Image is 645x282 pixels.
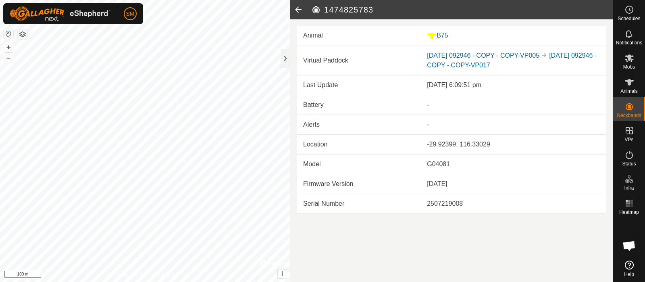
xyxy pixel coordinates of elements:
[297,46,420,75] td: Virtual Paddock
[427,100,600,110] div: -
[616,40,642,45] span: Notifications
[613,257,645,280] a: Help
[297,194,420,213] td: Serial Number
[427,140,600,149] div: -29.92399, 116.33029
[126,10,135,18] span: SM
[624,186,634,190] span: Infra
[297,75,420,95] td: Last Update
[623,65,635,69] span: Mobs
[4,42,13,52] button: +
[541,52,547,58] img: to
[622,161,636,166] span: Status
[297,134,420,154] td: Location
[153,272,177,279] a: Contact Us
[311,5,613,15] h2: 1474825783
[427,52,597,69] a: [DATE] 092946 - COPY - COPY-VP017
[427,199,600,209] div: 2507219008
[624,137,633,142] span: VPs
[10,6,110,21] img: Gallagher Logo
[427,52,539,59] a: [DATE] 092946 - COPY - COPY-VP005
[624,272,634,277] span: Help
[617,234,641,258] div: Open chat
[420,115,606,134] td: -
[427,179,600,189] div: [DATE]
[617,113,641,118] span: Neckbands
[113,272,144,279] a: Privacy Policy
[297,115,420,134] td: Alerts
[278,269,287,278] button: i
[297,174,420,194] td: Firmware Version
[4,29,13,39] button: Reset Map
[427,159,600,169] div: G04081
[281,270,283,277] span: i
[618,16,640,21] span: Schedules
[297,26,420,46] td: Animal
[18,29,27,39] button: Map Layers
[619,210,639,215] span: Heatmap
[427,31,600,41] div: B75
[4,53,13,63] button: –
[297,95,420,115] td: Battery
[427,80,600,90] div: [DATE] 6:09:51 pm
[297,154,420,174] td: Model
[620,89,638,94] span: Animals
